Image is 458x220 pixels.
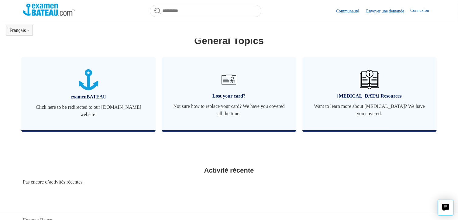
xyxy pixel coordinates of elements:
span: Not sure how to replace your card? We have you covered all the time. [171,103,287,117]
button: Français [9,28,29,33]
a: Lost your card? Not sure how to replace your card? We have you covered all the time. [162,57,296,130]
h1: General Topics [23,33,435,48]
button: Live chat [438,200,453,215]
img: 01JTNN85WSQ5FQ6HNXPDSZ7SRA [79,69,98,90]
a: Connexion [410,7,435,15]
input: Rechercher [150,5,261,17]
img: 01JRG6G4NA4NJ1BVG8MJM761YH [219,70,239,89]
h2: Activité récente [23,165,435,175]
span: Want to learn more about [MEDICAL_DATA]? We have you covered. [312,103,428,117]
span: Lost your card? [171,92,287,100]
span: examenBATEAU [30,93,146,101]
a: Communauté [336,8,365,14]
img: Page d’accueil du Centre d’aide Examen Bateau [23,4,75,16]
a: [MEDICAL_DATA] Resources Want to learn more about [MEDICAL_DATA]? We have you covered. [302,57,437,130]
img: 01JHREV2E6NG3DHE8VTG8QH796 [360,70,379,89]
span: Click here to be redirected to our [DOMAIN_NAME] website! [30,104,146,118]
div: Pas encore d’activités récentes. [23,178,435,186]
a: Envoyer une demande [366,8,410,14]
a: examenBATEAU Click here to be redirected to our [DOMAIN_NAME] website! [21,57,156,130]
span: [MEDICAL_DATA] Resources [312,92,428,100]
